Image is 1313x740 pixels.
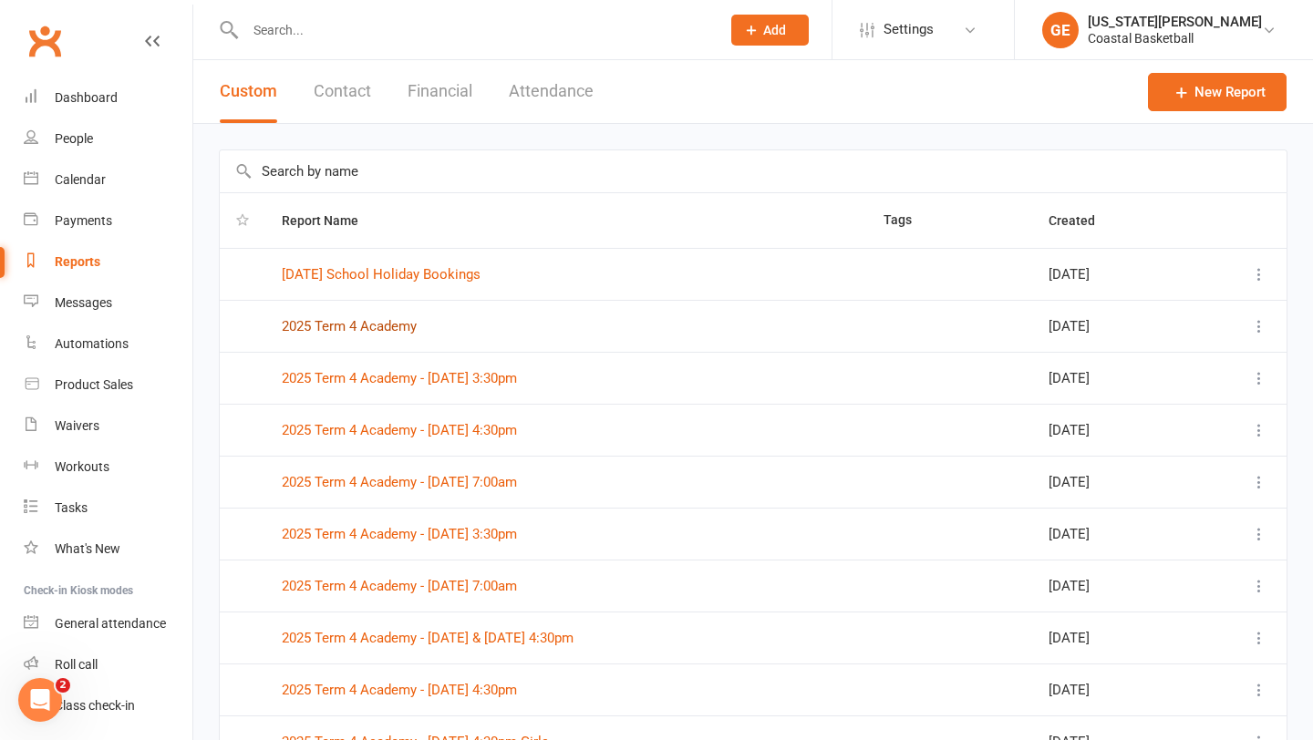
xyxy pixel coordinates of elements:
a: Tasks [24,488,192,529]
div: GE [1042,12,1079,48]
a: Dashboard [24,77,192,118]
span: Report Name [282,213,378,228]
button: Custom [220,60,277,123]
a: Workouts [24,447,192,488]
a: People [24,118,192,159]
span: Settings [884,9,934,50]
div: Coastal Basketball [1088,30,1262,46]
td: [DATE] [1032,508,1196,560]
span: Add [763,23,786,37]
a: 2025 Term 4 Academy - [DATE] 7:00am [282,474,517,490]
a: 2025 Term 4 Academy - [DATE] 3:30pm [282,526,517,542]
div: People [55,131,93,146]
a: Roll call [24,644,192,685]
button: Contact [314,60,371,123]
td: [DATE] [1032,456,1196,508]
td: [DATE] [1032,352,1196,404]
div: Waivers [55,418,99,433]
td: [DATE] [1032,404,1196,456]
a: 2025 Term 4 Academy - [DATE] 7:00am [282,578,517,594]
button: Attendance [509,60,594,123]
div: Reports [55,254,100,269]
a: 2025 Term 4 Academy - [DATE] 4:30pm [282,682,517,698]
th: Tags [867,193,1032,248]
div: Calendar [55,172,106,187]
iframe: Intercom live chat [18,678,62,722]
div: Messages [55,295,112,310]
a: 2025 Term 4 Academy [282,318,417,334]
a: Automations [24,324,192,365]
button: Created [1049,210,1115,231]
a: 2025 Term 4 Academy - [DATE] 4:30pm [282,422,517,438]
a: Payments [24,200,192,242]
button: Add [731,15,809,46]
input: Search by name [220,150,1287,192]
div: Tasks [55,500,88,515]
a: Calendar [24,159,192,200]
a: Product Sales [24,365,192,406]
div: Product Sales [55,377,133,392]
button: Report Name [282,210,378,231]
td: [DATE] [1032,560,1196,612]
div: Payments [55,213,112,228]
div: [US_STATE][PERSON_NAME] [1088,14,1262,30]
div: Dashboard [55,90,118,105]
a: Reports [24,242,192,283]
td: [DATE] [1032,612,1196,663]
td: [DATE] [1032,663,1196,715]
a: What's New [24,529,192,570]
div: Workouts [55,459,109,474]
div: What's New [55,541,120,556]
a: Class kiosk mode [24,685,192,726]
a: New Report [1148,73,1287,111]
a: Waivers [24,406,192,447]
span: Created [1049,213,1115,228]
button: Financial [408,60,472,123]
a: 2025 Term 4 Academy - [DATE] 3:30pm [282,370,517,386]
div: Roll call [55,657,98,672]
a: Messages [24,283,192,324]
a: 2025 Term 4 Academy - [DATE] & [DATE] 4:30pm [282,630,574,646]
div: Automations [55,336,129,351]
td: [DATE] [1032,300,1196,352]
a: Clubworx [22,18,67,64]
td: [DATE] [1032,248,1196,300]
div: Class check-in [55,698,135,713]
input: Search... [240,17,708,43]
div: General attendance [55,616,166,631]
a: [DATE] School Holiday Bookings [282,266,481,283]
span: 2 [56,678,70,693]
a: General attendance kiosk mode [24,603,192,644]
